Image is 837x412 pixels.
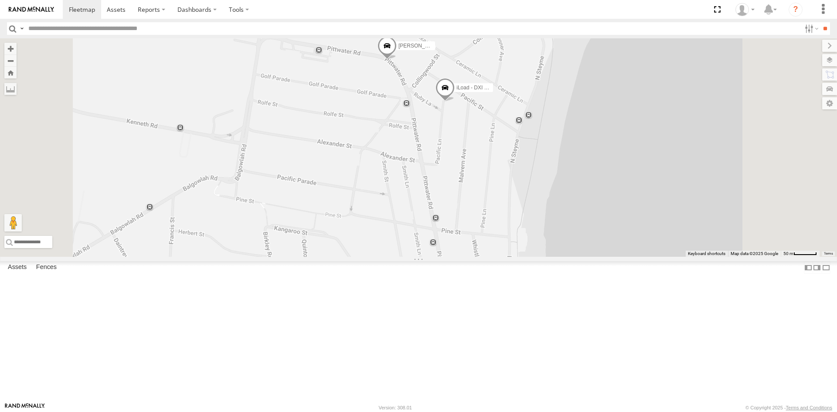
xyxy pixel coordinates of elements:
[5,403,45,412] a: Visit our Website
[822,261,830,274] label: Hide Summary Table
[745,405,832,410] div: © Copyright 2025 -
[731,251,778,256] span: Map data ©2025 Google
[804,261,813,274] label: Dock Summary Table to the Left
[4,43,17,54] button: Zoom in
[688,251,725,257] button: Keyboard shortcuts
[783,251,793,256] span: 50 m
[732,3,758,16] div: Daniel Hayman
[4,54,17,67] button: Zoom out
[4,67,17,78] button: Zoom Home
[4,83,17,95] label: Measure
[813,261,821,274] label: Dock Summary Table to the Right
[32,262,61,274] label: Fences
[9,7,54,13] img: rand-logo.svg
[398,42,467,48] span: [PERSON_NAME] - EJV 51C
[824,252,833,255] a: Terms (opens in new tab)
[456,85,493,91] span: iLoad - DXI 65K
[781,251,820,257] button: Map scale: 50 m per 50 pixels
[379,405,412,410] div: Version: 308.01
[3,262,31,274] label: Assets
[789,3,803,17] i: ?
[18,22,25,35] label: Search Query
[801,22,820,35] label: Search Filter Options
[4,214,22,232] button: Drag Pegman onto the map to open Street View
[822,97,837,109] label: Map Settings
[786,405,832,410] a: Terms and Conditions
